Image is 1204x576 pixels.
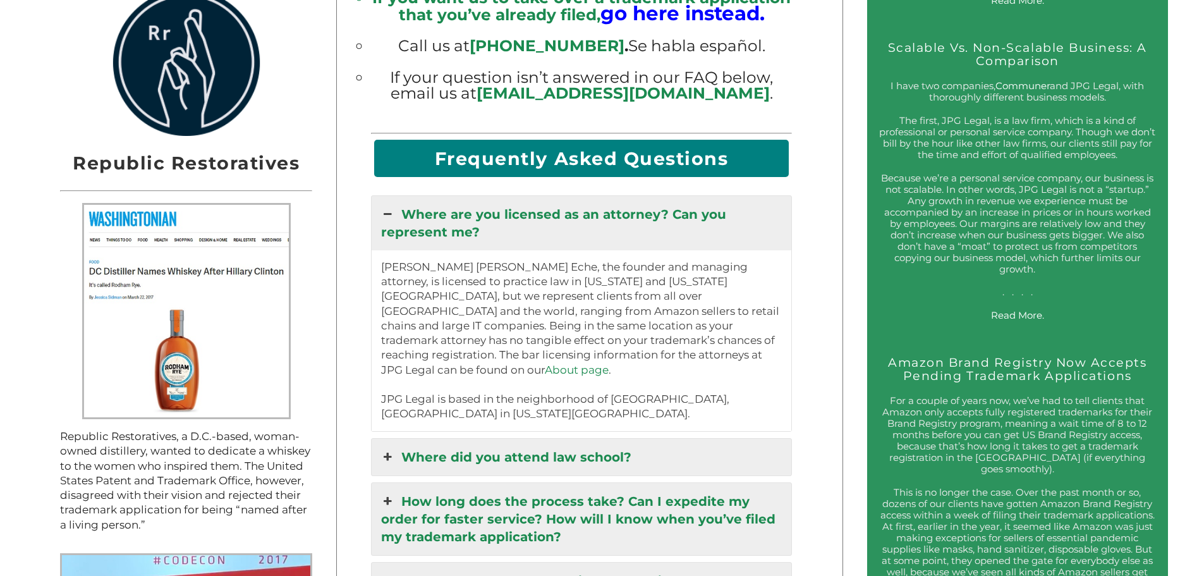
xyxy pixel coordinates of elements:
a: [PHONE_NUMBER]‬ [470,36,624,55]
a: Scalable Vs. Non-Scalable Business: A Comparison [888,40,1147,68]
p: I have two companies, and JPG Legal, with thoroughly different business models. [879,80,1156,103]
p: For a couple of years now, we’ve had to tell clients that Amazon only accepts fully registered tr... [879,395,1156,475]
h2: Republic Restoratives [60,148,312,178]
li: Call us at Se habla español. [371,38,793,54]
a: Where are you licensed as an attorney? Can you represent me? [372,196,792,250]
img: Rodham Rye People Screenshot [82,203,291,419]
p: Because we’re a personal service company, our business is not scalable. In other words, JPG Legal... [879,173,1156,298]
a: How long does the process take? Can I expedite my order for faster service? How will I know when ... [372,483,792,555]
a: Communer [995,80,1050,92]
a: Read More. [991,309,1044,321]
b: . [470,36,628,55]
a: Amazon Brand Registry Now Accepts Pending Trademark Applications [888,355,1146,383]
a: About page [545,364,609,376]
a: go here instead. [600,5,765,24]
a: [EMAIL_ADDRESS][DOMAIN_NAME] [477,83,770,102]
big: go here instead. [600,1,765,25]
p: The first, JPG Legal, is a law firm, which is a kind of professional or personal service company.... [879,115,1156,161]
li: If your question isn’t answered in our FAQ below, email us at . [371,70,793,101]
h2: Frequently Asked Questions [374,140,788,177]
p: [PERSON_NAME] [PERSON_NAME] Eche, the founder and managing attorney, is licensed to practice law ... [381,260,782,422]
div: Where are you licensed as an attorney? Can you represent me? [372,250,792,431]
p: Republic Restoratives, a D.C.-based, woman-owned distillery, wanted to dedicate a whiskey to the ... [60,429,312,532]
a: Where did you attend law school? [372,439,792,475]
